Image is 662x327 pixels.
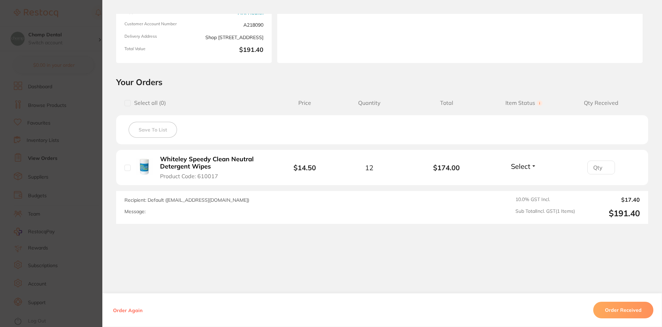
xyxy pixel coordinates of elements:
input: Qty [587,161,615,174]
img: Whiteley Speedy Clean Neutral Detergent Wipes [136,158,153,175]
span: Customer Account Number [124,21,191,28]
b: $191.40 [197,46,263,55]
span: Product Code: 610017 [160,173,218,179]
span: Shop [STREET_ADDRESS] [197,34,263,41]
output: $17.40 [580,197,640,203]
span: A218090 [197,21,263,28]
span: Item Status [485,100,563,106]
span: Select [511,162,530,171]
a: Ark Health [238,10,263,16]
span: Total [408,100,485,106]
button: Save To List [129,122,177,138]
span: 10.0 % GST Incl. [515,197,575,203]
b: $174.00 [408,164,485,172]
b: $14.50 [293,163,316,172]
span: Sub Total Incl. GST ( 1 Items) [515,208,575,218]
span: 12 [365,164,373,172]
span: Delivery Address [124,34,191,41]
b: Whiteley Speedy Clean Neutral Detergent Wipes [160,156,267,170]
button: Select [509,162,539,171]
h2: Your Orders [116,77,648,87]
button: Order Received [593,302,653,318]
span: Quantity [330,100,408,106]
label: Message: [124,209,146,215]
span: Qty Received [562,100,640,106]
span: Total Value [124,46,191,55]
output: $191.40 [580,208,640,218]
span: Price [279,100,330,106]
span: Recipient: Default ( [EMAIL_ADDRESS][DOMAIN_NAME] ) [124,197,249,203]
button: Order Again [111,307,144,313]
button: Whiteley Speedy Clean Neutral Detergent Wipes Product Code: 610017 [158,155,269,180]
span: Select all ( 0 ) [131,100,166,106]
